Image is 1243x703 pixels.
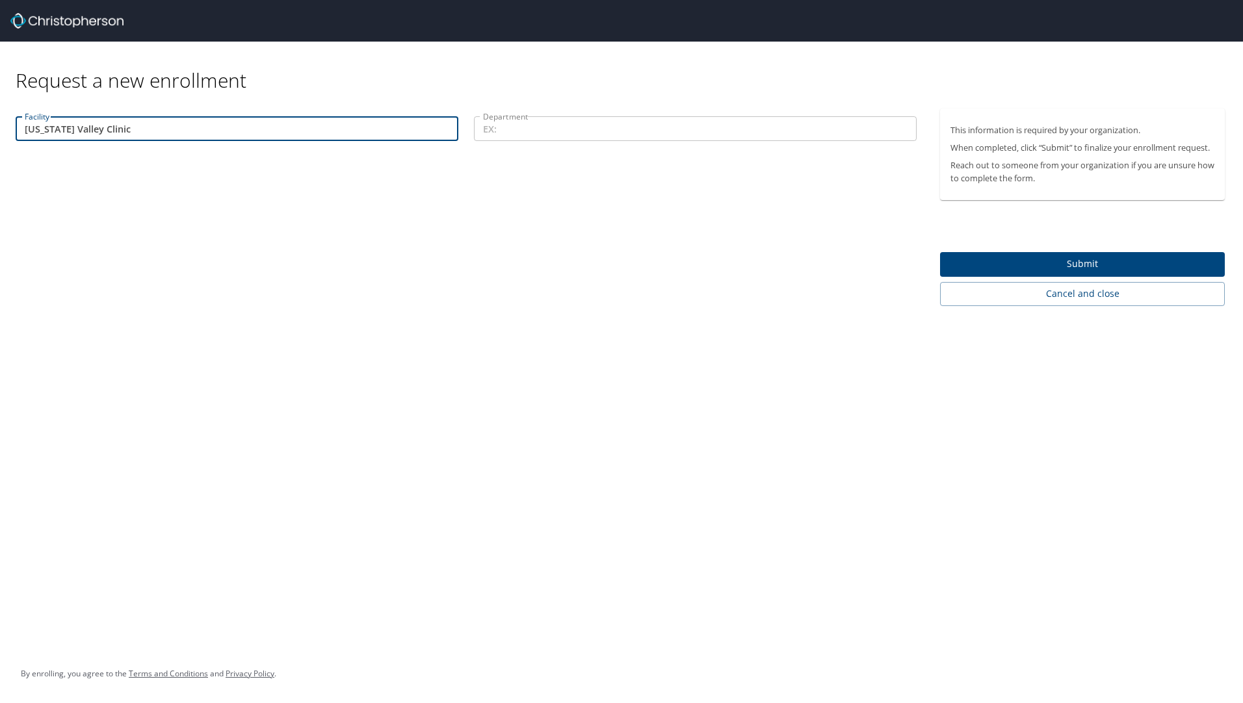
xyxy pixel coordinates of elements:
[16,116,458,141] input: EX:
[16,42,1235,93] div: Request a new enrollment
[940,282,1225,306] button: Cancel and close
[21,658,276,690] div: By enrolling, you agree to the and .
[940,252,1225,277] button: Submit
[129,668,208,679] a: Terms and Conditions
[950,256,1214,272] span: Submit
[950,286,1214,302] span: Cancel and close
[226,668,274,679] a: Privacy Policy
[474,116,917,141] input: EX:
[10,13,124,29] img: cbt logo
[950,142,1214,154] p: When completed, click “Submit” to finalize your enrollment request.
[950,124,1214,136] p: This information is required by your organization.
[950,159,1214,184] p: Reach out to someone from your organization if you are unsure how to complete the form.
